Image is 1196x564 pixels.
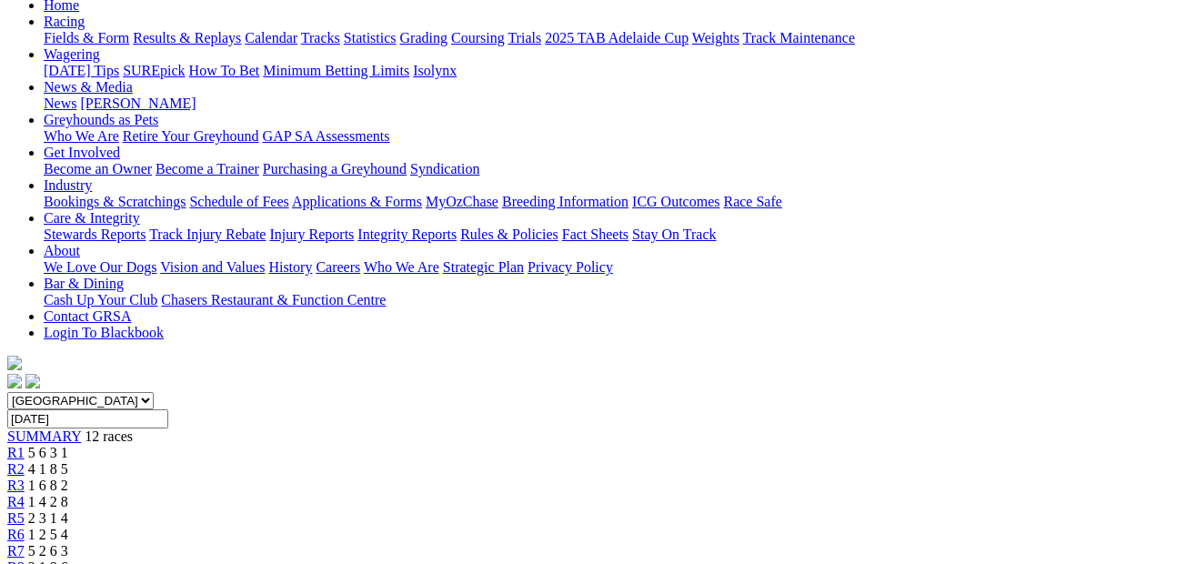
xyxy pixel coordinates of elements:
[44,14,85,29] a: Racing
[7,356,22,370] img: logo-grsa-white.png
[189,194,288,209] a: Schedule of Fees
[44,325,164,340] a: Login To Blackbook
[451,30,505,45] a: Coursing
[25,374,40,388] img: twitter.svg
[44,30,1189,46] div: Racing
[44,308,131,324] a: Contact GRSA
[44,177,92,193] a: Industry
[400,30,447,45] a: Grading
[44,259,1189,276] div: About
[44,210,140,226] a: Care & Integrity
[292,194,422,209] a: Applications & Forms
[44,276,124,291] a: Bar & Dining
[44,292,157,307] a: Cash Up Your Club
[7,428,81,444] a: SUMMARY
[426,194,498,209] a: MyOzChase
[28,494,68,509] span: 1 4 2 8
[44,112,158,127] a: Greyhounds as Pets
[160,259,265,275] a: Vision and Values
[44,63,1189,79] div: Wagering
[85,428,133,444] span: 12 races
[268,259,312,275] a: History
[7,409,168,428] input: Select date
[44,96,76,111] a: News
[44,194,1189,210] div: Industry
[44,46,100,62] a: Wagering
[269,227,354,242] a: Injury Reports
[28,478,68,493] span: 1 6 8 2
[7,478,25,493] a: R3
[301,30,340,45] a: Tracks
[562,227,628,242] a: Fact Sheets
[7,510,25,526] a: R5
[460,227,558,242] a: Rules & Policies
[357,227,457,242] a: Integrity Reports
[80,96,196,111] a: [PERSON_NAME]
[28,461,68,477] span: 4 1 8 5
[44,243,80,258] a: About
[189,63,260,78] a: How To Bet
[44,128,1189,145] div: Greyhounds as Pets
[28,543,68,559] span: 5 2 6 3
[528,259,613,275] a: Privacy Policy
[7,527,25,542] a: R6
[161,292,386,307] a: Chasers Restaurant & Function Centre
[123,128,259,144] a: Retire Your Greyhound
[692,30,739,45] a: Weights
[44,128,119,144] a: Who We Are
[410,161,479,176] a: Syndication
[7,543,25,559] a: R7
[263,128,390,144] a: GAP SA Assessments
[44,227,1189,243] div: Care & Integrity
[443,259,524,275] a: Strategic Plan
[316,259,360,275] a: Careers
[44,194,186,209] a: Bookings & Scratchings
[44,227,146,242] a: Stewards Reports
[156,161,259,176] a: Become a Trainer
[263,161,407,176] a: Purchasing a Greyhound
[344,30,397,45] a: Statistics
[44,145,120,160] a: Get Involved
[44,292,1189,308] div: Bar & Dining
[44,161,152,176] a: Become an Owner
[28,510,68,526] span: 2 3 1 4
[44,161,1189,177] div: Get Involved
[44,259,156,275] a: We Love Our Dogs
[7,494,25,509] a: R4
[413,63,457,78] a: Isolynx
[743,30,855,45] a: Track Maintenance
[263,63,409,78] a: Minimum Betting Limits
[245,30,297,45] a: Calendar
[364,259,439,275] a: Who We Are
[44,30,129,45] a: Fields & Form
[502,194,628,209] a: Breeding Information
[508,30,541,45] a: Trials
[723,194,781,209] a: Race Safe
[149,227,266,242] a: Track Injury Rebate
[44,63,119,78] a: [DATE] Tips
[28,527,68,542] span: 1 2 5 4
[133,30,241,45] a: Results & Replays
[28,445,68,460] span: 5 6 3 1
[7,374,22,388] img: facebook.svg
[123,63,185,78] a: SUREpick
[44,96,1189,112] div: News & Media
[7,461,25,477] a: R2
[7,445,25,460] a: R1
[632,194,719,209] a: ICG Outcomes
[632,227,716,242] a: Stay On Track
[44,79,133,95] a: News & Media
[545,30,688,45] a: 2025 TAB Adelaide Cup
